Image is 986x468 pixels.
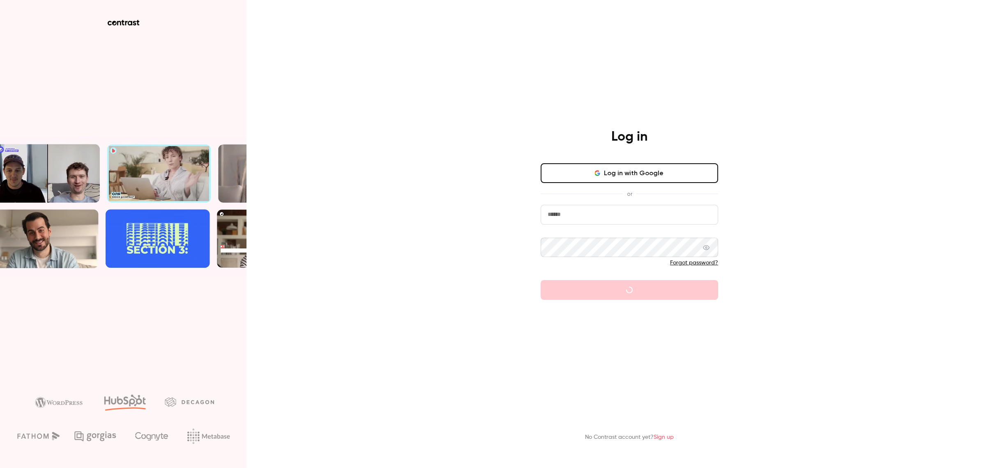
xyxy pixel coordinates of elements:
p: No Contrast account yet? [585,433,674,442]
a: Sign up [654,434,674,440]
span: or [623,190,636,198]
img: decagon [165,397,214,406]
a: Forgot password? [670,260,718,266]
button: Log in with Google [541,163,718,183]
h4: Log in [611,129,647,145]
